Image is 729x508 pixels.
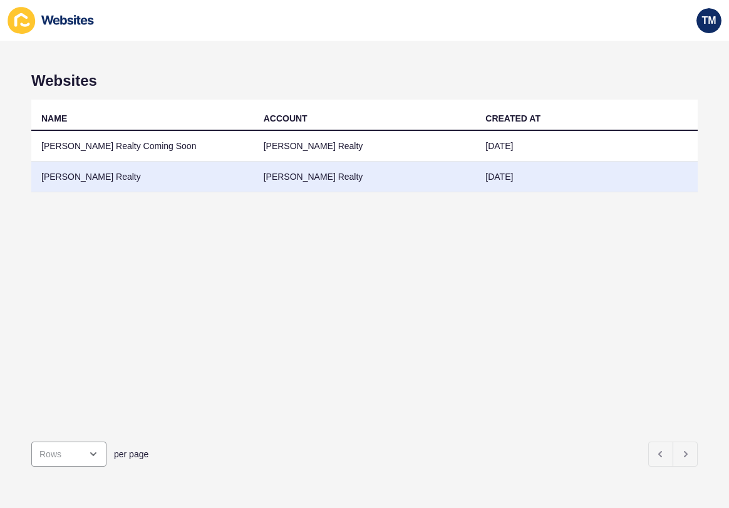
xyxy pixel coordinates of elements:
td: [PERSON_NAME] Realty [254,162,476,192]
div: CREATED AT [485,112,540,125]
td: [PERSON_NAME] Realty Coming Soon [31,131,254,162]
td: [PERSON_NAME] Realty [31,162,254,192]
h1: Websites [31,72,698,90]
div: open menu [31,442,106,467]
td: [DATE] [475,131,698,162]
span: TM [701,14,716,27]
td: [DATE] [475,162,698,192]
td: [PERSON_NAME] Realty [254,131,476,162]
div: NAME [41,112,67,125]
div: ACCOUNT [264,112,308,125]
span: per page [114,448,148,460]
